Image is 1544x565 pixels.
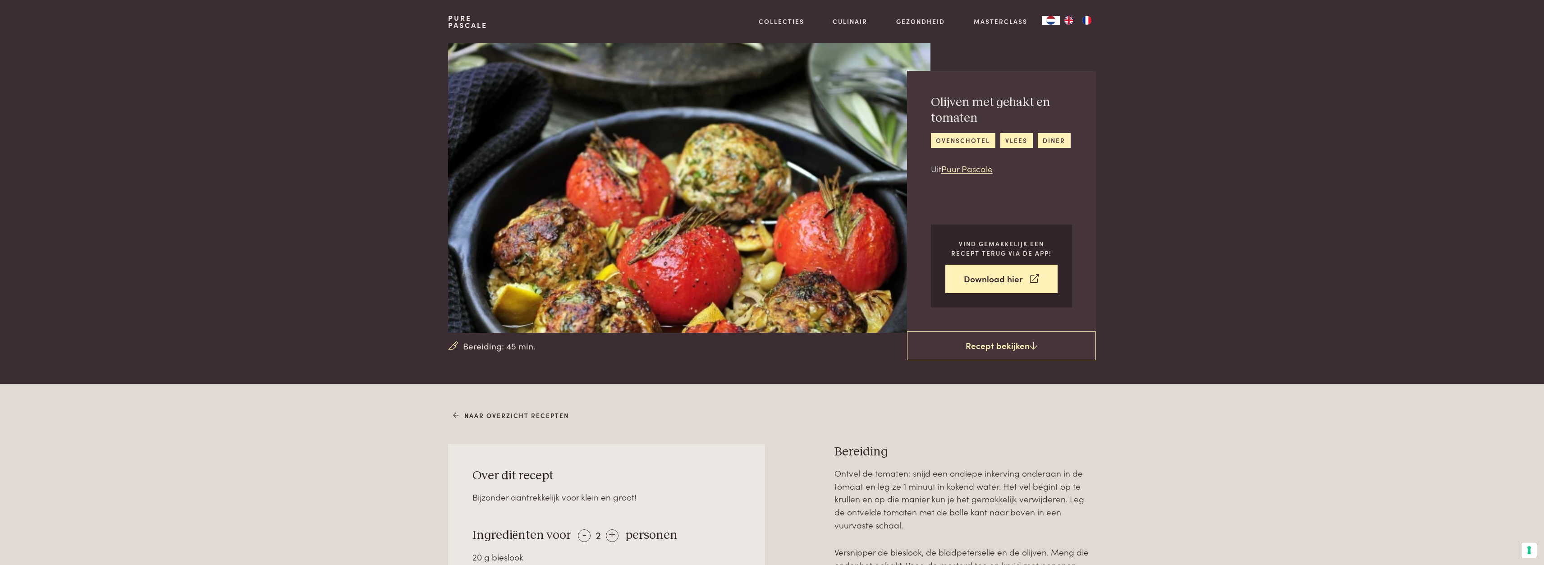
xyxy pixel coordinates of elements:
[1521,542,1537,558] button: Uw voorkeuren voor toestemming voor trackingtechnologieën
[596,527,601,542] span: 2
[453,411,569,420] a: Naar overzicht recepten
[448,14,487,29] a: PurePascale
[1000,133,1033,148] a: vlees
[1042,16,1060,25] div: Language
[472,551,741,564] div: 20 g bieslook
[974,17,1027,26] a: Masterclass
[1060,16,1096,25] ul: Language list
[945,265,1058,293] a: Download hier
[472,529,571,542] span: Ingrediënten voor
[834,444,1096,460] h3: Bereiding
[1038,133,1071,148] a: diner
[606,529,619,542] div: +
[1078,16,1096,25] a: FR
[834,467,1096,531] p: Ontvel de tomaten: snijd een ondiepe inkerving onderaan in de tomaat en leg ze 1 minuut in kokend...
[472,491,741,504] div: Bijzonder aantrekkelijk voor klein en groot!
[907,331,1096,360] a: Recept bekijken
[931,133,995,148] a: ovenschotel
[463,340,536,353] span: Bereiding: 45 min.
[625,529,678,542] span: personen
[448,43,930,333] img: Olijven met gehakt en tomaten
[931,95,1072,126] h2: Olijven met gehakt en tomaten
[931,162,1072,175] p: Uit
[578,529,591,542] div: -
[1042,16,1060,25] a: NL
[896,17,945,26] a: Gezondheid
[945,239,1058,257] p: Vind gemakkelijk een recept terug via de app!
[833,17,867,26] a: Culinair
[472,468,741,484] h3: Over dit recept
[1060,16,1078,25] a: EN
[941,162,993,175] a: Puur Pascale
[1042,16,1096,25] aside: Language selected: Nederlands
[759,17,804,26] a: Collecties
